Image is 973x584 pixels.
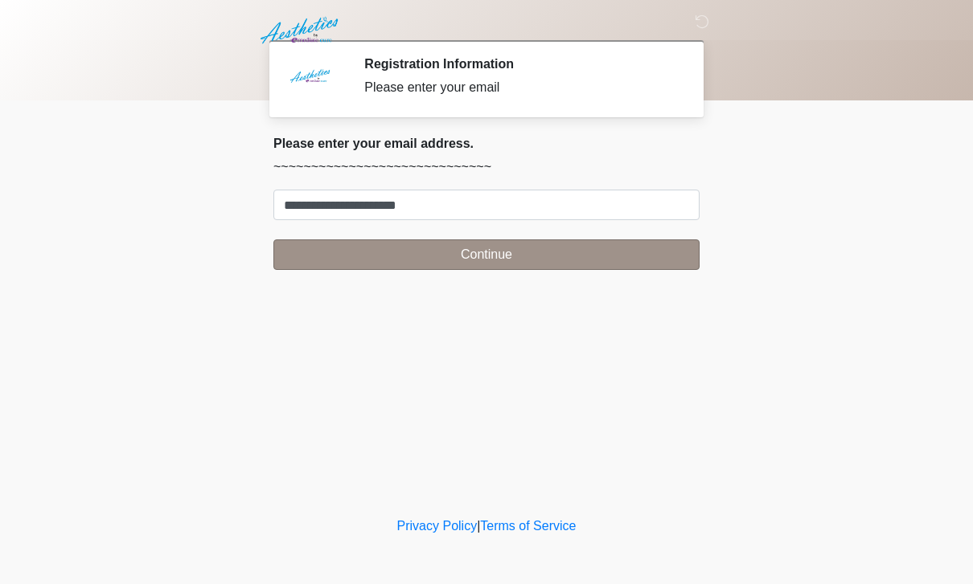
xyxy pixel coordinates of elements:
[257,12,345,49] img: Aesthetics by Emediate Cure Logo
[364,56,675,71] h2: Registration Information
[285,56,334,104] img: Agent Avatar
[364,78,675,97] div: Please enter your email
[397,519,478,533] a: Privacy Policy
[273,239,700,270] button: Continue
[480,519,576,533] a: Terms of Service
[477,519,480,533] a: |
[273,136,700,151] h2: Please enter your email address.
[273,157,700,177] p: ~~~~~~~~~~~~~~~~~~~~~~~~~~~~~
